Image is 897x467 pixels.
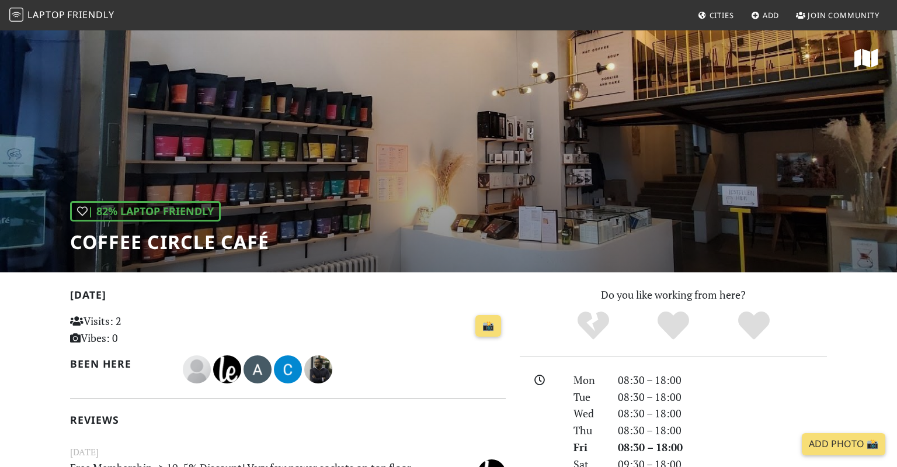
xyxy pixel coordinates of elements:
a: 📸 [475,315,501,337]
span: Cemil Altunay [274,361,304,375]
div: 08:30 – 18:00 [611,439,834,456]
span: Add [763,10,780,20]
span: Named Efend [213,361,244,375]
p: Do you like working from here? [520,286,827,303]
h1: Coffee Circle Café [70,231,269,253]
img: 2399-agnieszka.jpg [244,355,272,383]
img: blank-535327c66bd565773addf3077783bbfce4b00ec00e9fd257753287c682c7fa38.png [183,355,211,383]
div: 08:30 – 18:00 [611,405,834,422]
div: Yes [633,310,714,342]
h2: [DATE] [70,289,506,306]
span: Laptop [27,8,65,21]
img: 2242-arthur.jpg [304,355,332,383]
a: LaptopFriendly LaptopFriendly [9,5,114,26]
span: Aga Czajkowska [244,361,274,375]
small: [DATE] [63,445,513,459]
img: 2776-named.jpg [213,355,241,383]
div: No [553,310,634,342]
div: Thu [566,422,611,439]
h2: Reviews [70,414,506,426]
div: 08:30 – 18:00 [611,389,834,406]
a: Join Community [791,5,884,26]
div: Tue [566,389,611,406]
img: LaptopFriendly [9,8,23,22]
div: 08:30 – 18:00 [611,372,834,389]
span: Lyuba P [183,361,213,375]
a: Cities [693,5,739,26]
p: Visits: 2 Vibes: 0 [70,313,206,347]
a: Add Photo 📸 [802,433,885,455]
span: Friendly [67,8,114,21]
div: Fri [566,439,611,456]
h2: Been here [70,358,169,370]
div: Mon [566,372,611,389]
span: Cities [710,10,734,20]
div: Wed [566,405,611,422]
a: Add [746,5,784,26]
img: 1923-cemil.jpg [274,355,302,383]
div: Definitely! [714,310,794,342]
span: Arthur Augustijn [304,361,332,375]
div: 08:30 – 18:00 [611,422,834,439]
div: | 82% Laptop Friendly [70,201,221,222]
span: Join Community [808,10,879,20]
